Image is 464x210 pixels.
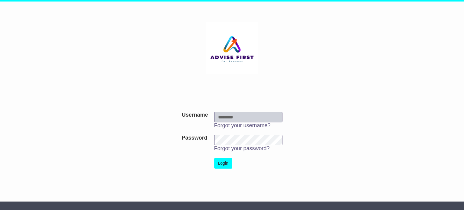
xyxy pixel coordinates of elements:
[182,135,207,141] label: Password
[214,145,270,151] a: Forgot your password?
[182,112,208,118] label: Username
[206,22,258,74] img: Aspera Group Pty Ltd
[214,122,271,128] a: Forgot your username?
[214,158,232,169] button: Login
